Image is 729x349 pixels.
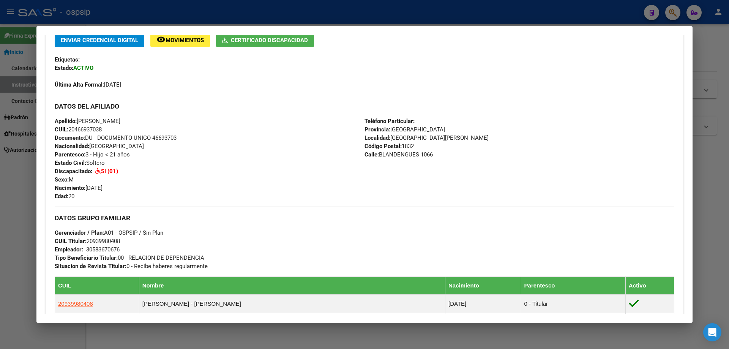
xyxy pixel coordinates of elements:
[364,143,402,150] strong: Código Postal:
[216,33,314,47] button: Certificado Discapacidad
[55,159,105,166] span: Soltero
[364,151,379,158] strong: Calle:
[55,176,74,183] span: M
[364,143,414,150] span: 1832
[150,33,210,47] button: Movimientos
[55,33,144,47] button: Enviar Credencial Digital
[55,65,73,71] strong: Estado:
[55,246,83,253] strong: Empleador:
[55,185,85,191] strong: Nacimiento:
[55,238,87,245] strong: CUIL Titular:
[55,134,85,141] strong: Documento:
[55,126,68,133] strong: CUIL:
[139,277,445,295] th: Nombre
[521,313,625,332] td: 3 - Hijo < 21 años
[364,126,390,133] strong: Provincia:
[445,277,521,295] th: Nacimiento
[55,56,80,63] strong: Etiquetas:
[55,193,68,200] strong: Edad:
[55,229,163,236] span: A01 - OSPSIP / Sin Plan
[55,229,104,236] strong: Gerenciador / Plan:
[58,300,93,307] span: 20939980408
[445,295,521,313] td: [DATE]
[55,277,139,295] th: CUIL
[55,159,86,166] strong: Estado Civil:
[445,313,521,332] td: [DATE]
[55,81,104,88] strong: Última Alta Formal:
[55,118,77,125] strong: Apellido:
[364,134,390,141] strong: Localidad:
[625,277,674,295] th: Activo
[139,295,445,313] td: [PERSON_NAME] - [PERSON_NAME]
[55,176,69,183] strong: Sexo:
[55,168,92,175] strong: Discapacitado:
[55,134,177,141] span: DU - DOCUMENTO UNICO 46693703
[55,151,85,158] strong: Parentesco:
[55,193,74,200] span: 20
[86,245,120,254] div: 30583670676
[55,185,103,191] span: [DATE]
[55,254,204,261] span: 00 - RELACION DE DEPENDENCIA
[166,37,204,44] span: Movimientos
[55,254,118,261] strong: Tipo Beneficiario Titular:
[521,295,625,313] td: 0 - Titular
[55,263,208,270] span: 0 - Recibe haberes regularmente
[101,168,118,175] strong: SI (01)
[521,277,625,295] th: Parentesco
[231,37,308,44] span: Certificado Discapacidad
[73,65,93,71] strong: ACTIVO
[364,118,415,125] strong: Teléfono Particular:
[55,102,674,111] h3: DATOS DEL AFILIADO
[139,313,445,332] td: [PERSON_NAME] - [PERSON_NAME]
[55,151,130,158] span: 3 - Hijo < 21 años
[156,35,166,44] mat-icon: remove_red_eye
[55,143,89,150] strong: Nacionalidad:
[61,37,138,44] span: Enviar Credencial Digital
[55,263,126,270] strong: Situacion de Revista Titular:
[55,118,120,125] span: [PERSON_NAME]
[55,126,102,133] span: 20466937038
[55,81,121,88] span: [DATE]
[364,151,433,158] span: BLANDENGUES 1066
[703,323,721,341] div: Open Intercom Messenger
[55,238,120,245] span: 20939980408
[364,134,489,141] span: [GEOGRAPHIC_DATA][PERSON_NAME]
[364,126,445,133] span: [GEOGRAPHIC_DATA]
[55,214,674,222] h3: DATOS GRUPO FAMILIAR
[55,143,144,150] span: [GEOGRAPHIC_DATA]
